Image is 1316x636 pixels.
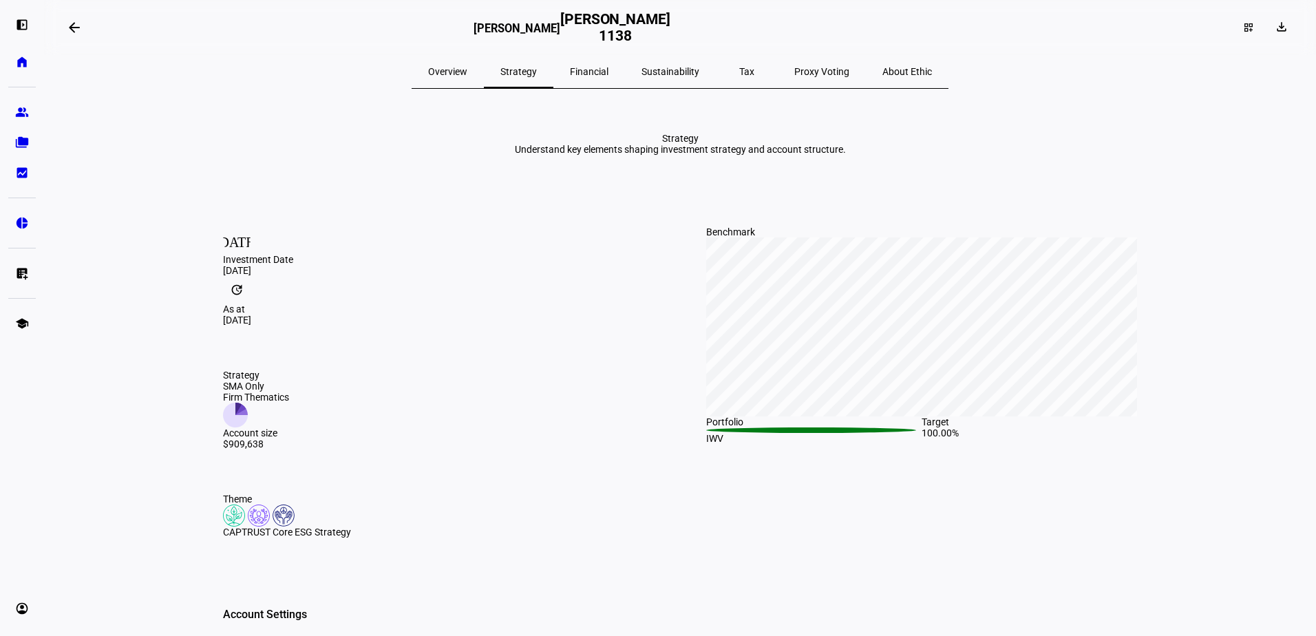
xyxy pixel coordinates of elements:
a: bid_landscape [8,159,36,187]
eth-mat-symbol: home [15,55,29,69]
eth-mat-symbol: left_panel_open [15,18,29,32]
div: Benchmark [706,226,1137,237]
a: folder_copy [8,129,36,156]
eth-mat-symbol: bid_landscape [15,166,29,180]
eth-mat-symbol: account_circle [15,602,29,615]
img: humanRights.colored.svg [273,505,295,527]
span: Sustainability [641,67,699,76]
div: $909,638 [223,438,289,449]
div: Account size [223,427,289,438]
div: Portfolio [706,416,922,427]
span: About Ethic [882,67,932,76]
div: Target [922,416,1137,427]
span: Tax [739,67,754,76]
mat-icon: [DATE] [223,226,251,254]
div: Theme [223,494,654,505]
a: group [8,98,36,126]
mat-icon: dashboard_customize [1243,22,1254,33]
div: Firm Thematics [223,392,289,403]
div: 100.00% [922,427,1137,444]
div: As at [223,304,654,315]
mat-icon: update [223,276,251,304]
div: chart, 1 series [706,237,1137,416]
div: [DATE] [223,315,654,326]
mat-icon: download [1275,20,1288,34]
eth-mat-symbol: list_alt_add [15,266,29,280]
span: Overview [428,67,467,76]
div: Investment Date [223,254,654,265]
eth-report-page-title: Strategy [201,133,1159,155]
img: climateChange.colored.svg [223,505,245,527]
mat-icon: arrow_backwards [66,19,83,36]
span: Financial [570,67,608,76]
span: Proxy Voting [794,67,849,76]
div: CAPTRUST Core ESG Strategy [223,527,654,538]
eth-mat-symbol: folder_copy [15,136,29,149]
eth-mat-symbol: group [15,105,29,119]
div: [DATE] [223,265,654,276]
h2: [PERSON_NAME] 1138 [560,11,670,44]
eth-mat-symbol: pie_chart [15,216,29,230]
div: Strategy [223,370,289,381]
h3: [PERSON_NAME] [474,22,560,43]
div: Strategy [515,133,846,144]
eth-mat-symbol: school [15,317,29,330]
div: IWV [706,433,922,444]
div: Understand key elements shaping investment strategy and account structure. [515,144,846,155]
div: SMA Only [223,381,289,392]
span: Strategy [500,67,537,76]
a: home [8,48,36,76]
a: pie_chart [8,209,36,237]
img: corporateEthics.colored.svg [248,505,270,527]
